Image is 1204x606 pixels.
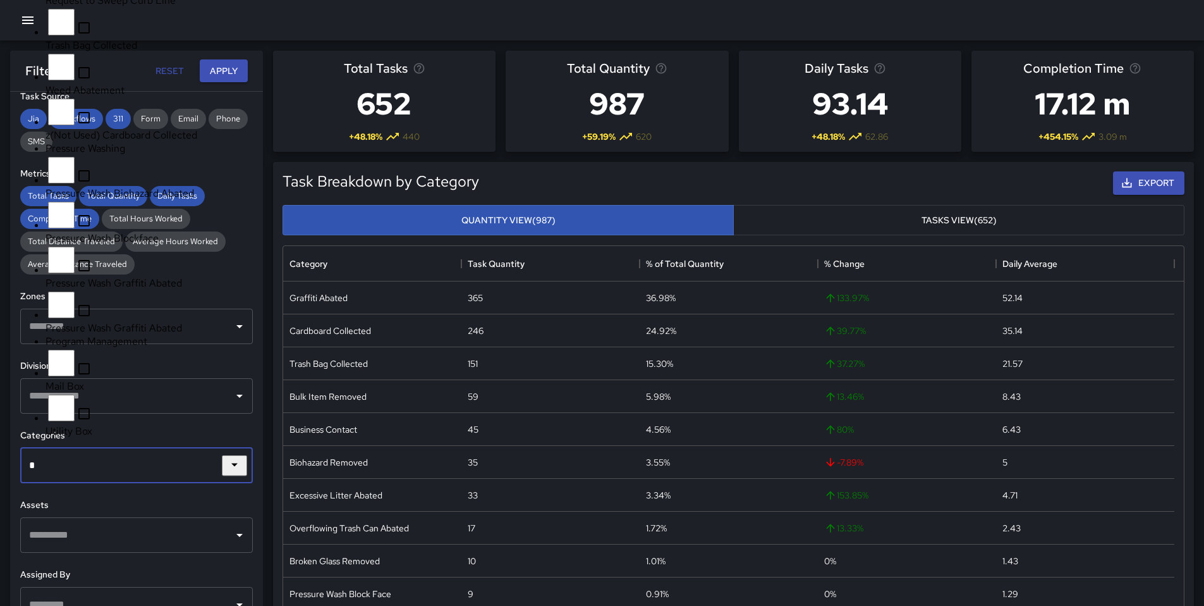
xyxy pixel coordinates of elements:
[824,357,865,370] span: 37.27 %
[646,588,669,600] div: 0.91%
[46,321,182,335] span: Pressure Wash Graffiti Abated
[468,489,478,502] div: 33
[646,456,670,469] div: 3.55%
[289,292,348,304] div: Graffiti Abated
[461,246,640,281] div: Task Quantity
[289,588,391,600] div: Pressure Wash Block Face
[20,498,253,512] h6: Assets
[646,390,671,403] div: 5.98%
[818,246,996,281] div: % Change
[46,128,197,142] span: z(Not Used) Cardboard Collected
[1113,171,1184,195] button: Export
[1023,58,1124,78] span: Completion Time
[46,187,194,200] span: Pressure Wash Biohazard Abated
[646,357,673,370] div: 15.30%
[865,130,888,143] span: 62.86
[283,205,734,236] button: Quantity View(987)
[805,58,868,78] span: Daily Tasks
[824,588,836,600] span: 0 %
[46,83,125,97] span: Weed Abatement
[289,555,380,567] div: Broken Glass Removed
[1098,130,1127,143] span: 3.09 m
[289,390,367,403] div: Bulk Item Removed
[646,292,676,304] div: 36.98%
[1023,78,1141,129] h3: 17.12 m
[468,423,478,436] div: 45
[289,357,368,370] div: Trash Bag Collected
[403,130,420,143] span: 440
[1002,555,1018,567] div: 1.43
[468,390,478,403] div: 59
[468,357,478,370] div: 151
[283,171,479,192] h5: Task Breakdown by Category
[567,78,667,129] h3: 987
[996,246,1174,281] div: Daily Average
[640,246,818,281] div: % of Total Quantity
[824,555,836,567] span: 0 %
[1002,246,1057,281] div: Daily Average
[824,325,866,337] span: 39.77 %
[289,423,357,436] div: Business Contact
[1038,130,1078,143] span: + 454.15 %
[646,522,667,535] div: 1.72%
[824,423,854,436] span: 80 %
[46,232,159,245] span: Pressure Wash Blockface
[289,522,409,535] div: Overflowing Trash Can Abated
[582,130,616,143] span: + 59.19 %
[289,325,371,337] div: Cardboard Collected
[646,555,666,567] div: 1.01%
[655,62,667,75] svg: Total task quantity in the selected period, compared to the previous period.
[46,39,137,52] span: Trash Bag Collected
[1002,522,1021,535] div: 2.43
[646,489,671,502] div: 3.34%
[468,588,473,600] div: 9
[733,205,1184,236] button: Tasks View(652)
[1002,325,1023,337] div: 35.14
[805,78,896,129] h3: 93.14
[873,62,886,75] svg: Average number of tasks per day in the selected period, compared to the previous period.
[1002,423,1021,436] div: 6.43
[1002,357,1023,370] div: 21.57
[824,292,869,304] span: 133.97 %
[646,423,671,436] div: 4.56%
[46,142,243,155] li: Pressure Washing
[1002,456,1007,469] div: 5
[812,130,845,143] span: + 48.18 %
[46,335,243,348] li: Program Management
[824,390,864,403] span: 13.46 %
[349,130,382,143] span: + 48.18 %
[1002,588,1018,600] div: 1.29
[824,456,863,469] span: -7.89 %
[824,489,868,502] span: 153.85 %
[344,58,408,78] span: Total Tasks
[344,78,425,129] h3: 652
[289,489,382,502] div: Excessive Litter Abated
[646,246,724,281] div: % of Total Quantity
[468,292,483,304] div: 365
[824,246,865,281] div: % Change
[289,246,327,281] div: Category
[231,526,248,544] button: Open
[289,456,368,469] div: Biohazard Removed
[468,456,478,469] div: 35
[646,325,676,337] div: 24.92%
[222,455,247,476] button: Close
[20,568,253,582] h6: Assigned By
[1002,292,1023,304] div: 52.14
[46,424,92,438] span: Utility Box
[468,522,475,535] div: 17
[636,130,652,143] span: 620
[567,58,650,78] span: Total Quantity
[468,246,525,281] div: Task Quantity
[824,522,863,535] span: 13.33 %
[46,380,84,393] span: Mail Box
[468,555,476,567] div: 10
[413,62,425,75] svg: Total number of tasks in the selected period, compared to the previous period.
[46,276,182,290] span: Pressure Wash Graffiti Abated
[1002,390,1021,403] div: 8.43
[468,325,483,337] div: 246
[1002,489,1018,502] div: 4.71
[283,246,461,281] div: Category
[1129,62,1141,75] svg: Average time taken to complete tasks in the selected period, compared to the previous period.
